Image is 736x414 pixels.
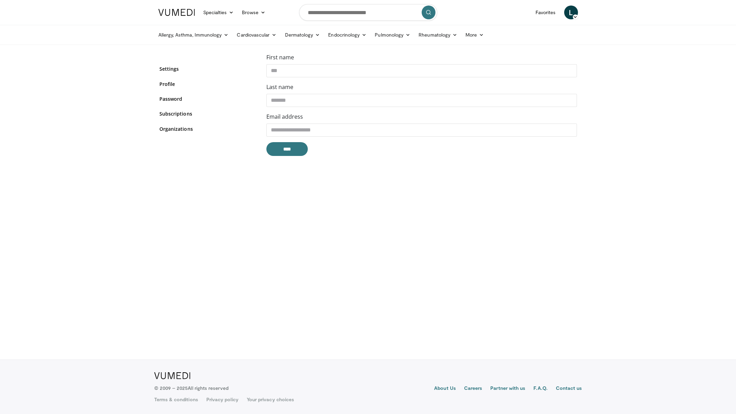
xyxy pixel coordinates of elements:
a: Subscriptions [159,110,256,117]
a: Endocrinology [324,28,371,42]
a: L [564,6,578,19]
a: Settings [159,65,256,72]
a: Your privacy choices [247,396,294,403]
a: Terms & conditions [154,396,198,403]
a: Dermatology [281,28,324,42]
p: © 2009 – 2025 [154,385,228,392]
a: Allergy, Asthma, Immunology [154,28,233,42]
a: F.A.Q. [533,385,547,393]
a: Contact us [556,385,582,393]
span: All rights reserved [188,385,228,391]
a: Careers [464,385,482,393]
a: Specialties [199,6,238,19]
label: Email address [266,112,303,121]
img: VuMedi Logo [158,9,195,16]
a: More [461,28,488,42]
a: Privacy policy [206,396,238,403]
a: Rheumatology [414,28,461,42]
img: VuMedi Logo [154,372,190,379]
a: Cardiovascular [233,28,281,42]
a: Profile [159,80,256,88]
a: Partner with us [490,385,525,393]
a: Pulmonology [371,28,414,42]
a: Favorites [531,6,560,19]
label: Last name [266,83,293,91]
label: First name [266,53,294,61]
a: Browse [238,6,269,19]
input: Search topics, interventions [299,4,437,21]
a: About Us [434,385,456,393]
a: Organizations [159,125,256,132]
a: Password [159,95,256,102]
